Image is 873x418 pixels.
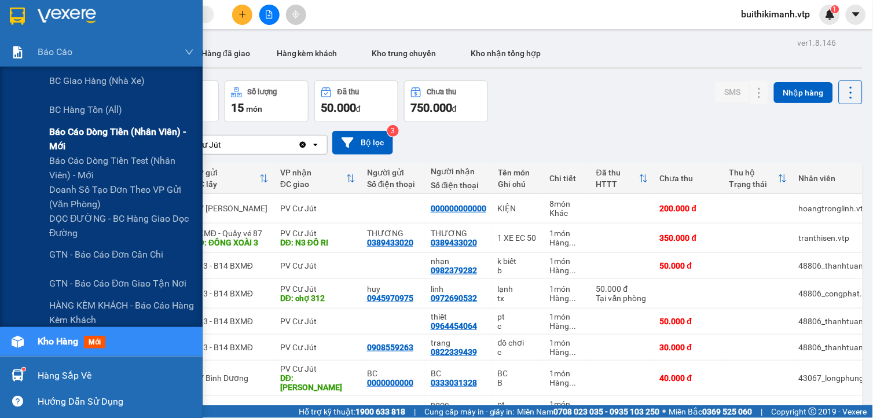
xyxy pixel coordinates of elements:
span: ... [570,378,577,387]
span: buithikimanh.vtp [732,7,820,21]
span: món [246,104,262,113]
div: 0822339439 [431,347,477,357]
div: DĐ: ĐÔNG XOÀI 3 [193,238,269,247]
div: Người nhận [431,167,486,176]
div: PV [PERSON_NAME] [193,204,269,213]
div: 1 món [550,338,585,347]
div: ngọc [431,399,486,409]
div: lạnh [498,284,538,294]
div: HTTT [596,179,639,189]
div: 1 XE EC 50 [498,233,538,243]
div: DĐ: N3 ĐÔ RI [280,238,355,247]
img: icon-new-feature [825,9,835,20]
span: Kho nhận tổng hợp [471,49,541,58]
span: ... [570,321,577,331]
div: Hàng thông thường [550,294,585,303]
span: caret-down [851,9,861,20]
span: copyright [809,408,817,416]
div: thiết [431,312,486,321]
div: 0972690532 [431,294,477,303]
div: 50.000 đ [660,261,718,270]
div: 0333031328 [431,378,477,387]
div: 200.000 đ [660,204,718,213]
div: ĐC lấy [193,179,259,189]
div: 000000000000 [431,204,486,213]
span: GTN - Báo cáo đơn giao tận nơi [49,276,187,291]
div: PV Cư Jút [280,261,355,270]
button: Bộ lọc [332,131,393,155]
div: huy [367,284,419,294]
div: BXMĐ - Quầy vé 87 [193,229,269,238]
span: đ [356,104,361,113]
img: logo-vxr [10,8,25,25]
div: THƯƠNG [367,229,419,238]
div: B [498,378,538,387]
div: Chi tiết [550,174,585,183]
sup: 1 [831,5,839,13]
span: Doanh số tạo đơn theo VP gửi (văn phòng) [49,182,194,211]
span: 50.000 [321,101,356,115]
div: B13 - B14 BXMĐ [193,317,269,326]
span: down [185,47,194,57]
div: B13 - B14 BXMĐ [193,261,269,270]
div: DĐ: ĐĂK GHỀNH [280,373,355,392]
span: ... [570,294,577,303]
div: Thu hộ [729,168,778,177]
span: Kho hàng [38,336,78,347]
button: plus [232,5,252,25]
div: c [498,321,538,331]
span: ⚪️ [663,409,666,414]
div: Đã thu [338,88,359,96]
div: 1 món [550,399,585,409]
div: 350.000 đ [660,233,718,243]
span: BC giao hàng (nhà xe) [49,74,145,88]
span: HÀNG KÈM KHÁCH - Báo cáo hàng kèm khách [49,298,194,327]
span: Báo cáo dòng tiền (nhân viên) - mới [49,124,194,153]
div: Tại văn phòng [596,294,648,303]
div: Chưa thu [660,174,718,183]
div: pt [498,399,538,409]
div: 1 món [550,369,585,378]
div: b [498,266,538,275]
button: Đã thu50.000đ [314,80,398,122]
div: PV Cư Jút [280,317,355,326]
div: PV Cư Jút [280,364,355,373]
div: PV Cư Jút [185,139,221,151]
div: linh [431,284,486,294]
span: 1 [833,5,837,13]
div: PV Cư Jút [280,204,355,213]
button: Số lượng15món [225,80,309,122]
button: file-add [259,5,280,25]
div: Số điện thoại [367,179,419,189]
div: BC [431,369,486,378]
div: Hàng sắp về [38,367,194,384]
span: Hỗ trợ kỹ thuật: [299,405,405,418]
span: DỌC ĐƯỜNG - BC hàng giao dọc đường [49,211,194,240]
div: trang [431,338,486,347]
div: KIỆN [498,204,538,213]
div: B13 - B14 BXMĐ [193,343,269,352]
div: ver 1.8.146 [798,36,837,49]
div: Hướng dẫn sử dụng [38,393,194,410]
div: 8 món [550,199,585,208]
div: VP gửi [193,168,259,177]
div: đồ chơi [498,338,538,347]
div: PV Cư Jút [280,404,355,413]
div: 0964454064 [431,321,477,331]
div: Ghi chú [498,179,538,189]
span: 15 [231,101,244,115]
div: Hàng thông thường [550,347,585,357]
div: 0000000000 [367,378,413,387]
span: plus [239,10,247,19]
div: PV Cư Jút [280,284,355,294]
div: Hàng thông thường [550,266,585,275]
th: Toggle SortBy [724,163,793,194]
span: Hàng kèm khách [277,49,338,58]
span: file-add [265,10,273,19]
button: aim [286,5,306,25]
div: BC [367,369,419,378]
div: Hàng thông thường [550,238,585,247]
div: pt [498,312,538,321]
th: Toggle SortBy [188,163,274,194]
span: BC hàng tồn (all) [49,102,122,117]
